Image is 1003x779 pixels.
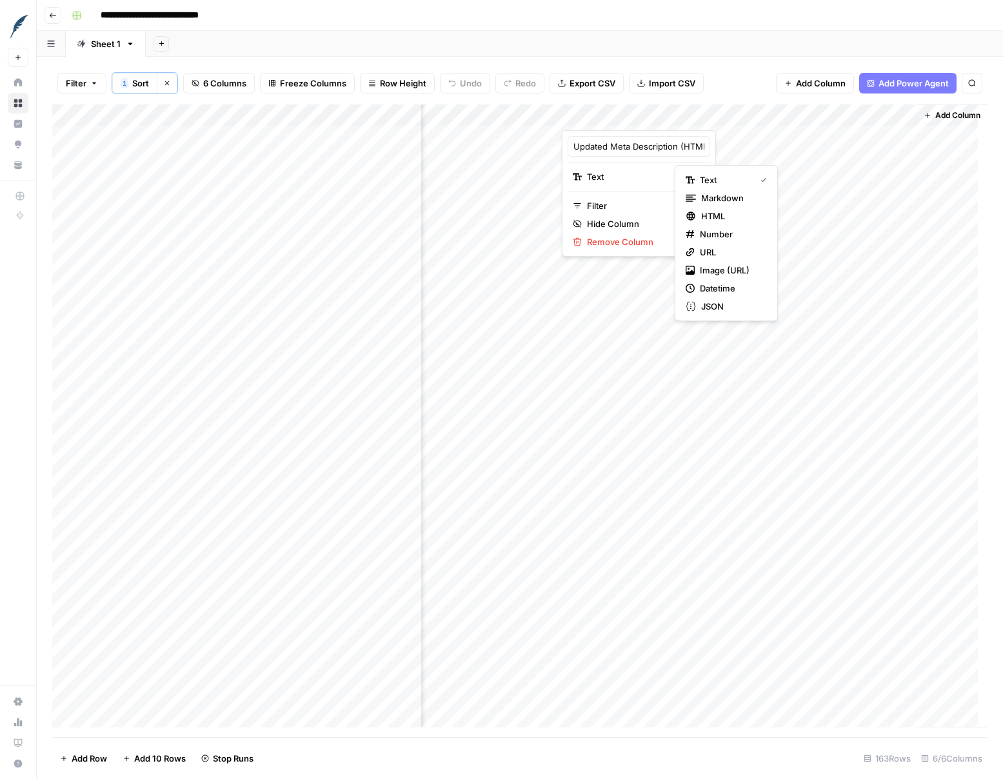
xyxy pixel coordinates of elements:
div: Keywords by Traffic [144,76,213,84]
span: Number [700,228,762,241]
img: tab_keywords_by_traffic_grey.svg [130,75,141,85]
img: tab_domain_overview_orange.svg [37,75,48,85]
div: Domain Overview [52,76,115,84]
span: Markdown [701,192,762,204]
span: Text [587,170,687,183]
div: Domain: [DOMAIN_NAME] [34,34,142,44]
span: Datetime [700,282,762,295]
span: Add Column [935,110,980,121]
img: logo_orange.svg [21,21,31,31]
span: URL [700,246,762,259]
span: HTML [701,210,762,222]
span: Image (URL) [700,264,762,277]
span: Text [700,173,750,186]
span: JSON [701,300,762,313]
img: website_grey.svg [21,34,31,44]
div: v 4.0.25 [36,21,63,31]
button: Add Column [919,107,986,124]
